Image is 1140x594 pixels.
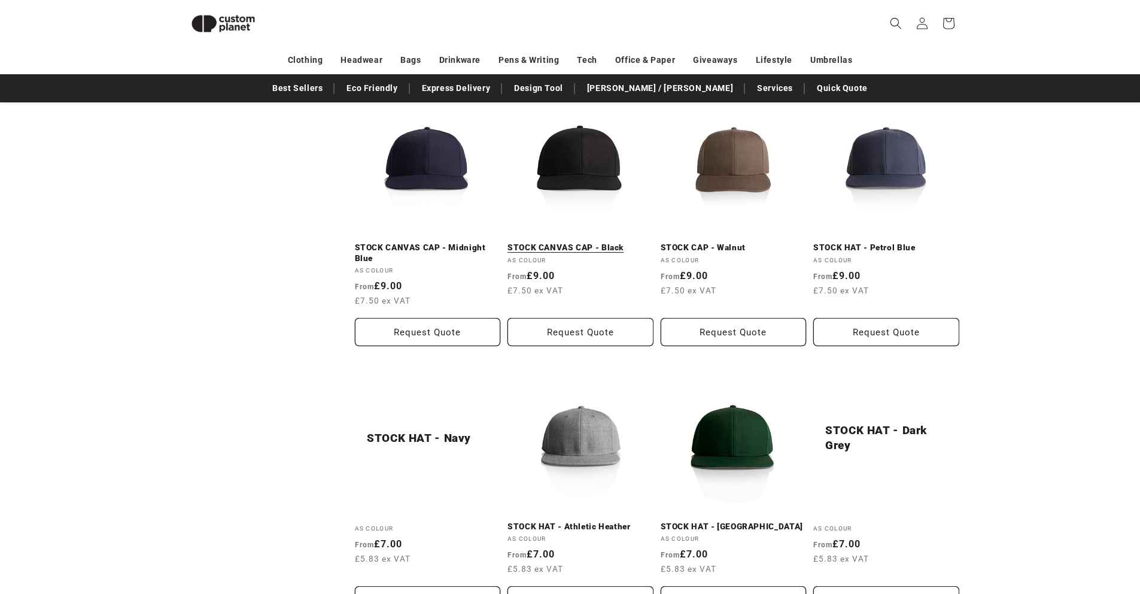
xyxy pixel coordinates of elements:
[355,318,501,346] button: Request Quote
[181,5,265,43] img: Custom Planet
[661,243,807,253] a: STOCK CAP - Walnut
[825,424,947,453] a: STOCK HAT - Dark Grey
[355,525,501,533] div: AS Colour
[439,50,481,71] a: Drinkware
[581,78,739,99] a: [PERSON_NAME] / [PERSON_NAME]
[935,465,1140,594] iframe: Chat Widget
[266,78,329,99] a: Best Sellers
[508,78,569,99] a: Design Tool
[577,50,597,71] a: Tech
[661,522,807,532] a: STOCK HAT - [GEOGRAPHIC_DATA]
[615,50,675,71] a: Office & Paper
[883,10,909,37] summary: Search
[400,50,421,71] a: Bags
[756,50,792,71] a: Lifestyle
[367,431,489,445] a: STOCK HAT - Navy
[507,243,653,253] a: STOCK CANVAS CAP - Black
[693,50,737,71] a: Giveaways
[507,522,653,532] a: STOCK HAT - Athletic Heather
[355,553,411,565] span: £5.83 ex VAT
[355,538,402,550] strong: £7.00
[813,541,832,549] span: From
[341,50,382,71] a: Headwear
[811,78,874,99] a: Quick Quote
[416,78,497,99] a: Express Delivery
[813,243,959,253] a: STOCK HAT - Petrol Blue
[355,541,374,549] span: From
[813,553,869,565] span: £5.83 ex VAT
[661,318,807,346] button: Request Quote
[288,50,323,71] a: Clothing
[507,318,653,346] button: Request Quote
[341,78,403,99] a: Eco Friendly
[751,78,799,99] a: Services
[810,50,852,71] a: Umbrellas
[498,50,559,71] a: Pens & Writing
[355,243,501,263] a: STOCK CANVAS CAP - Midnight Blue
[813,525,959,533] div: AS Colour
[813,318,959,346] button: Request Quote
[813,538,861,550] strong: £7.00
